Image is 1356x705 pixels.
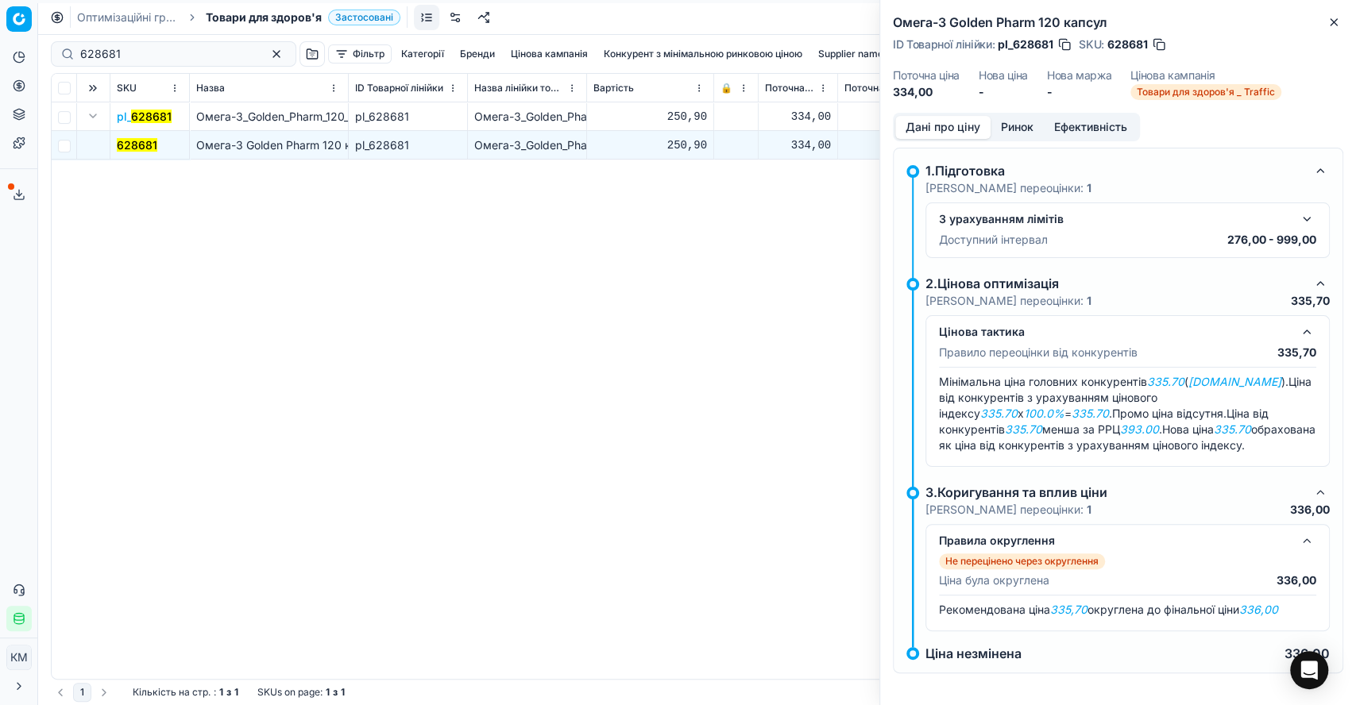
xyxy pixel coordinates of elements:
button: Конкурент з мінімальною ринковою ціною [597,44,809,64]
strong: з [226,686,231,699]
nav: breadcrumb [77,10,400,25]
dd: - [979,84,1028,100]
span: Товари для здоров'яЗастосовані [206,10,400,25]
span: Промо ціна відсутня. [1112,406,1227,420]
button: Expand all [83,79,102,98]
nav: pagination [51,683,114,702]
span: 628681 [1107,37,1148,52]
mark: 628681 [117,138,157,152]
div: 250,90 [593,109,707,125]
strong: 1 [219,686,223,699]
span: Назва [196,82,225,94]
div: : [133,686,238,699]
div: 1.Підготовка [925,161,1304,180]
div: Правила округлення [939,533,1291,549]
button: Фільтр [328,44,392,64]
p: 336,00 [1277,572,1316,588]
p: [PERSON_NAME] переоцінки: [925,502,1091,518]
div: 3.Коригування та вплив ціни [925,483,1304,502]
span: ID Товарної лінійки : [893,39,995,50]
div: Цінова тактика [939,324,1291,340]
span: Назва лінійки товарів [474,82,564,94]
div: 334,00 [765,109,831,125]
div: pl_628681 [355,109,461,125]
button: Бренди [454,44,501,64]
p: Правило переоцінки від конкурентів [939,345,1138,360]
input: Пошук по SKU або назві [80,46,254,62]
strong: 1 [1087,503,1091,516]
div: Омега-3_Golden_Pharm_120_капсул [474,109,580,125]
span: Вартість [593,82,634,94]
div: Омега-3_Golden_Pharm_120_капсул [474,137,580,153]
span: Кількість на стр. [133,686,211,699]
button: pl_628681 [117,109,172,125]
button: Дані про ціну [895,116,991,139]
p: Ціна незмінена [925,647,1022,660]
dt: Поточна ціна [893,70,960,81]
strong: з [333,686,338,699]
span: pl_628681 [998,37,1053,52]
span: Омега-3_Golden_Pharm_120_капсул [196,110,386,123]
span: pl_ [117,109,172,125]
button: 1 [73,683,91,702]
em: 335.70 [1072,406,1109,420]
strong: 1 [341,686,345,699]
span: SKU [117,82,137,94]
div: 250,90 [593,137,707,153]
span: Омега-3 Golden Pharm 120 капсул [196,138,382,152]
span: Рекомендована ціна округлена до фінальної ціни [939,603,1278,616]
mark: 628681 [131,110,172,123]
em: 335.70 [1005,422,1042,436]
p: Ціна була округлена [939,572,1049,588]
strong: 1 [234,686,238,699]
p: 336,00 [1285,647,1330,660]
em: 335.70 [1147,375,1184,388]
p: Доступний інтервал [939,232,1048,248]
span: SKU : [1079,39,1104,50]
em: 100.0% [1024,406,1064,420]
button: Supplier name [812,44,890,64]
button: Go to previous page [51,683,70,702]
button: КM [6,645,32,670]
button: Expand [83,106,102,125]
em: 335.70 [1214,422,1251,436]
em: 336,00 [1239,603,1278,616]
p: [PERSON_NAME] переоцінки: [925,180,1091,196]
span: Застосовані [328,10,400,25]
span: Ціна від конкурентів з урахуванням цінового індексу x = . [939,375,1312,420]
span: Товари для здоров'я _ Traffic [1130,84,1281,100]
span: Мінімальна ціна головних конкурентів ( ). [939,375,1288,388]
div: 334,00 [844,137,950,153]
dt: Нова маржа [1047,70,1112,81]
strong: 1 [326,686,330,699]
button: Ринок [991,116,1044,139]
span: Поточна ціна [765,82,815,94]
a: Оптимізаційні групи [77,10,179,25]
h2: Омега-3 Golden Pharm 120 капсул [893,13,1343,32]
p: 276,00 - 999,00 [1227,232,1316,248]
dd: 334,00 [893,84,960,100]
span: 🔒 [720,82,732,94]
em: 335,70 [1050,603,1088,616]
p: 335,70 [1277,345,1316,360]
button: 628681 [117,137,157,153]
span: Поточна промо ціна [844,82,934,94]
div: Open Intercom Messenger [1290,651,1328,689]
p: 335,70 [1291,293,1330,309]
dd: - [1047,84,1112,100]
span: КM [7,645,31,669]
dt: Цінова кампанія [1130,70,1281,81]
dt: Нова ціна [979,70,1028,81]
div: 2.Цінова оптимізація [925,274,1304,293]
p: [PERSON_NAME] переоцінки: [925,293,1091,309]
strong: 1 [1087,181,1091,195]
span: ID Товарної лінійки [355,82,443,94]
em: 335.70 [980,406,1018,420]
button: Категорії [395,44,450,64]
p: 336,00 [1290,502,1330,518]
span: Товари для здоров'я [206,10,322,25]
p: Не перецінено через округлення [945,555,1099,568]
strong: 1 [1087,294,1091,307]
em: 393.00 [1120,422,1159,436]
em: [DOMAIN_NAME] [1188,375,1281,388]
